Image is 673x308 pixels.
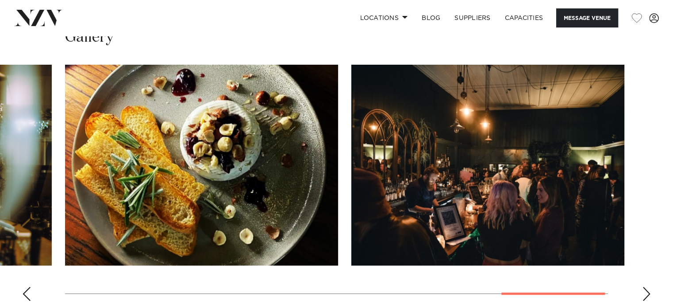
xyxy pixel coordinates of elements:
[65,27,114,47] h2: Gallery
[353,8,415,27] a: Locations
[65,65,338,265] swiper-slide: 9 / 10
[447,8,497,27] a: SUPPLIERS
[415,8,447,27] a: BLOG
[498,8,550,27] a: Capacities
[14,10,62,26] img: nzv-logo.png
[556,8,618,27] button: Message Venue
[351,65,624,265] swiper-slide: 10 / 10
